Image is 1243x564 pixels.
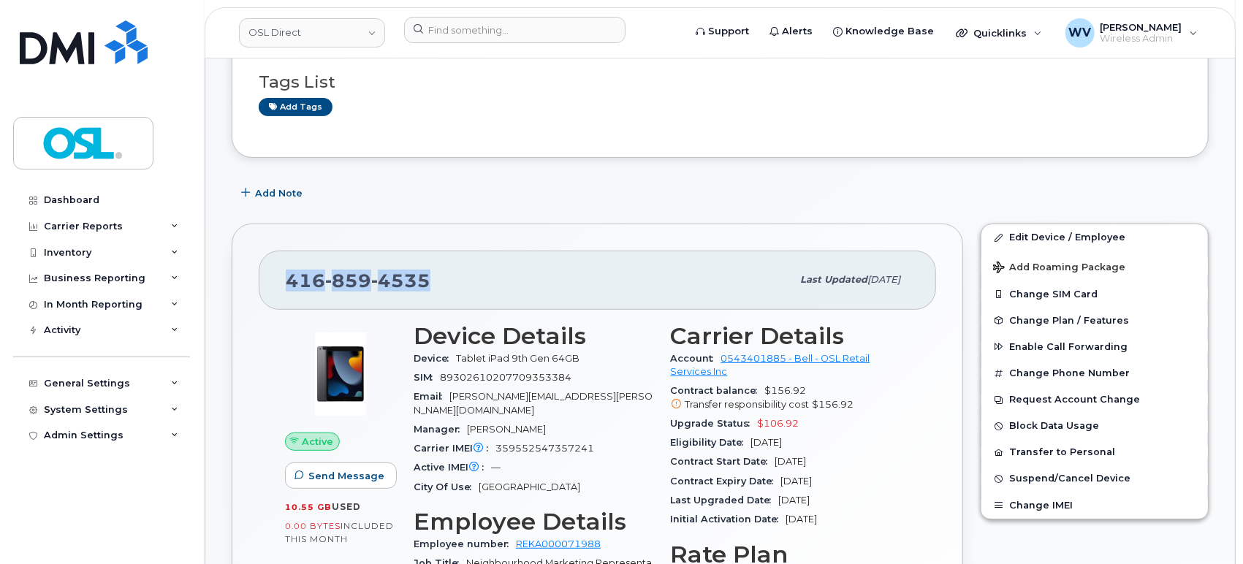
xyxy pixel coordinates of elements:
[981,413,1208,439] button: Block Data Usage
[414,508,653,535] h3: Employee Details
[973,27,1027,39] span: Quicklinks
[239,18,385,47] a: OSL Direct
[456,353,579,364] span: Tablet iPad 9th Gen 64GB
[414,372,440,383] span: SIM
[1009,315,1129,326] span: Change Plan / Features
[516,538,601,549] a: REKA000071988
[308,469,384,483] span: Send Message
[758,418,799,429] span: $106.92
[1009,473,1130,484] span: Suspend/Cancel Device
[414,538,516,549] span: Employee number
[255,186,303,200] span: Add Note
[1101,21,1182,33] span: [PERSON_NAME]
[685,399,810,410] span: Transfer responsibility cost
[981,224,1208,251] a: Edit Device / Employee
[981,281,1208,308] button: Change SIM Card
[1009,341,1128,352] span: Enable Call Forwarding
[981,360,1208,386] button: Change Phone Number
[285,502,332,512] span: 10.55 GB
[671,514,786,525] span: Initial Activation Date
[414,323,653,349] h3: Device Details
[286,270,430,291] span: 416
[414,443,495,454] span: Carrier IMEI
[671,418,758,429] span: Upgrade Status
[671,456,775,467] span: Contract Start Date
[671,353,870,377] a: 0543401885 - Bell - OSL Retail Services Inc
[671,476,781,487] span: Contract Expiry Date
[708,24,749,39] span: Support
[1055,18,1208,47] div: Willy Verrier
[285,462,397,489] button: Send Message
[867,274,900,285] span: [DATE]
[775,456,807,467] span: [DATE]
[414,391,449,402] span: Email
[751,437,783,448] span: [DATE]
[823,17,944,46] a: Knowledge Base
[779,495,810,506] span: [DATE]
[786,514,818,525] span: [DATE]
[671,353,721,364] span: Account
[671,495,779,506] span: Last Upgraded Date
[414,481,479,492] span: City Of Use
[479,481,580,492] span: [GEOGRAPHIC_DATA]
[671,323,911,349] h3: Carrier Details
[491,462,501,473] span: —
[325,270,371,291] span: 859
[259,98,332,116] a: Add tags
[981,386,1208,413] button: Request Account Change
[782,24,813,39] span: Alerts
[467,424,546,435] span: [PERSON_NAME]
[1101,33,1182,45] span: Wireless Admin
[993,262,1125,275] span: Add Roaming Package
[981,308,1208,334] button: Change Plan / Features
[845,24,934,39] span: Knowledge Base
[495,443,594,454] span: 359552547357241
[981,251,1208,281] button: Add Roaming Package
[981,492,1208,519] button: Change IMEI
[232,180,315,206] button: Add Note
[685,17,759,46] a: Support
[671,385,911,411] span: $156.92
[297,330,384,418] img: image20231002-3703462-c5m3jd.jpeg
[759,17,823,46] a: Alerts
[371,270,430,291] span: 4535
[781,476,813,487] span: [DATE]
[440,372,571,383] span: 89302610207709353384
[981,334,1208,360] button: Enable Call Forwarding
[302,435,333,449] span: Active
[813,399,854,410] span: $156.92
[414,353,456,364] span: Device
[946,18,1052,47] div: Quicklinks
[332,501,361,512] span: used
[285,521,341,531] span: 0.00 Bytes
[800,274,867,285] span: Last updated
[414,424,467,435] span: Manager
[414,391,653,415] span: [PERSON_NAME][EMAIL_ADDRESS][PERSON_NAME][DOMAIN_NAME]
[671,437,751,448] span: Eligibility Date
[981,439,1208,465] button: Transfer to Personal
[259,73,1182,91] h3: Tags List
[404,17,626,43] input: Find something...
[414,462,491,473] span: Active IMEI
[981,465,1208,492] button: Suspend/Cancel Device
[671,385,765,396] span: Contract balance
[1068,24,1091,42] span: WV
[285,520,394,544] span: included this month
